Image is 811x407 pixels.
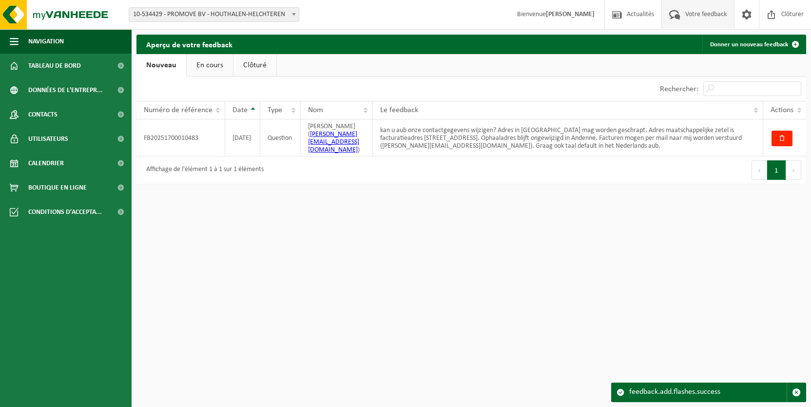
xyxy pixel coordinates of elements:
[232,106,248,114] span: Date
[28,151,64,175] span: Calendrier
[28,200,102,224] span: Conditions d'accepta...
[28,175,87,200] span: Boutique en ligne
[28,54,81,78] span: Tableau de bord
[308,106,323,114] span: Nom
[380,106,418,114] span: Le feedback
[268,106,282,114] span: Type
[28,102,58,127] span: Contacts
[301,119,373,156] td: [PERSON_NAME] ( )
[136,35,242,54] h2: Aperçu de votre feedback
[136,54,186,77] a: Nouveau
[660,85,698,93] label: Rechercher:
[144,106,212,114] span: Numéro de référence
[373,119,763,156] td: kan u aub onze contactgegevens wijzigen? Adres in [GEOGRAPHIC_DATA] mag worden geschrapt. Adres m...
[771,106,793,114] span: Actions
[767,160,786,180] button: 1
[629,383,787,402] div: feedback.add.flashes.success
[308,131,359,154] a: [PERSON_NAME][EMAIL_ADDRESS][DOMAIN_NAME]
[141,161,264,179] div: Affichage de l'élément 1 à 1 sur 1 éléments
[260,119,301,156] td: Question
[129,8,299,21] span: 10-534429 - PROMOVE BV - HOUTHALEN-HELCHTEREN
[136,119,225,156] td: FB20251700010483
[546,11,595,18] strong: [PERSON_NAME]
[28,29,64,54] span: Navigation
[187,54,233,77] a: En cours
[233,54,276,77] a: Clôturé
[28,127,68,151] span: Utilisateurs
[752,160,767,180] button: Previous
[786,160,801,180] button: Next
[28,78,103,102] span: Données de l'entrepr...
[225,119,260,156] td: [DATE]
[129,7,299,22] span: 10-534429 - PROMOVE BV - HOUTHALEN-HELCHTEREN
[702,35,805,54] a: Donner un nouveau feedback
